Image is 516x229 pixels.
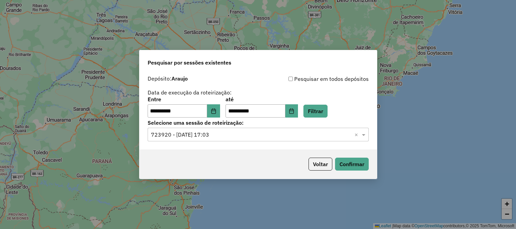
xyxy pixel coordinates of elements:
[226,95,298,103] label: até
[171,75,188,82] strong: Araujo
[285,104,298,118] button: Choose Date
[148,58,231,67] span: Pesquisar por sessões existentes
[207,104,220,118] button: Choose Date
[354,130,360,139] span: Clear all
[303,105,328,118] button: Filtrar
[148,74,188,83] label: Depósito:
[258,75,369,83] div: Pesquisar em todos depósitos
[335,158,369,171] button: Confirmar
[309,158,332,171] button: Voltar
[148,119,369,127] label: Selecione uma sessão de roteirização:
[148,88,232,96] label: Data de execução da roteirização:
[148,95,220,103] label: Entre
